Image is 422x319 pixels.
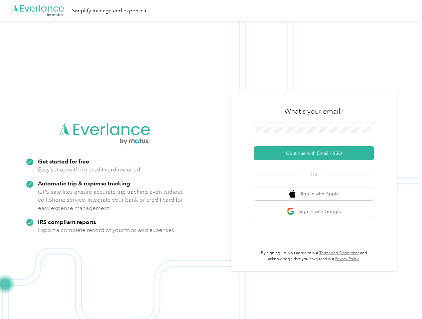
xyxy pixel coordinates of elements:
strong: IRS compliant reports [38,218,96,225]
strong: Automatic trip & expense tracking [38,180,130,187]
h3: What's your email? [284,107,344,116]
strong: Get started for free [38,158,89,165]
p: Export a complete record of your trips and expenses. [38,226,176,234]
button: Continue with Email / SSO [254,146,374,160]
button: apple logoSign in with Apple [254,187,374,200]
button: google logoSign in with Google [254,205,374,218]
a: Privacy Policy [335,257,359,262]
div: Simplify mileage and expenses [72,7,146,15]
a: Terms and Conditions [319,251,359,256]
p: GPS satellites ensure accurate trip tracking even without cell phone service. Integrate your bank... [38,188,183,212]
p: Easy set up with no credit card required [38,165,140,174]
img: google logo [287,207,295,216]
img: apple logo [289,190,296,198]
span: OR [302,171,326,178]
p: By signing up, you agree to our and acknowledge that you have read our . [254,250,374,262]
